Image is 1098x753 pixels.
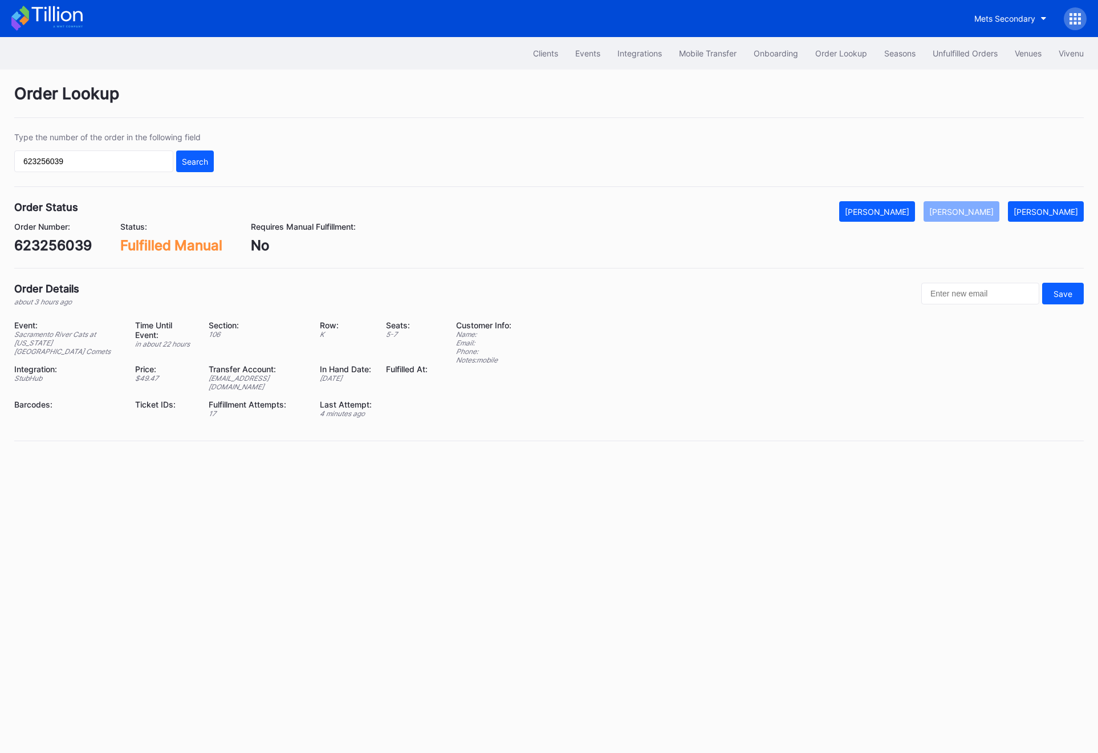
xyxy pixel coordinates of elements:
div: in about 22 hours [135,340,195,348]
div: Type the number of the order in the following field [14,132,214,142]
div: [EMAIL_ADDRESS][DOMAIN_NAME] [209,374,306,391]
input: Enter new email [921,283,1039,304]
div: Phone: [456,347,511,356]
button: Venues [1006,43,1050,64]
input: GT59662 [14,150,173,172]
div: Email: [456,339,511,347]
div: [PERSON_NAME] [929,207,994,217]
div: [PERSON_NAME] [845,207,909,217]
div: Vivenu [1059,48,1084,58]
div: StubHub [14,374,121,382]
button: Events [567,43,609,64]
div: Name: [456,330,511,339]
div: Section: [209,320,306,330]
div: about 3 hours ago [14,298,79,306]
div: Fulfilled Manual [120,237,222,254]
button: Vivenu [1050,43,1092,64]
div: Status: [120,222,222,231]
button: Mobile Transfer [670,43,745,64]
div: Clients [533,48,558,58]
div: Order Number: [14,222,92,231]
div: $ 49.47 [135,374,195,382]
div: K [320,330,372,339]
button: Order Lookup [807,43,876,64]
div: Order Status [14,201,78,213]
div: Fulfilled At: [386,364,428,374]
button: Save [1042,283,1084,304]
div: Save [1054,289,1072,299]
div: 17 [209,409,306,418]
div: Sacramento River Cats at [US_STATE][GEOGRAPHIC_DATA] Comets [14,330,121,356]
div: Events [575,48,600,58]
div: 5 - 7 [386,330,428,339]
div: Venues [1015,48,1042,58]
button: Seasons [876,43,924,64]
div: Barcodes: [14,400,121,409]
div: Mobile Transfer [679,48,737,58]
div: No [251,237,356,254]
div: Event: [14,320,121,330]
div: Last Attempt: [320,400,372,409]
button: [PERSON_NAME] [839,201,915,222]
button: [PERSON_NAME] [924,201,999,222]
div: Order Details [14,283,79,295]
div: Requires Manual Fulfillment: [251,222,356,231]
button: Mets Secondary [966,8,1055,29]
div: Onboarding [754,48,798,58]
div: Order Lookup [14,84,1084,118]
div: [DATE] [320,374,372,382]
button: Search [176,150,214,172]
div: [PERSON_NAME] [1014,207,1078,217]
div: Ticket IDs: [135,400,195,409]
button: Integrations [609,43,670,64]
div: Customer Info: [456,320,511,330]
button: Clients [524,43,567,64]
div: Order Lookup [815,48,867,58]
div: Unfulfilled Orders [933,48,998,58]
div: In Hand Date: [320,364,372,374]
div: Price: [135,364,195,374]
div: 4 minutes ago [320,409,372,418]
div: Fulfillment Attempts: [209,400,306,409]
div: Notes: mobile [456,356,511,364]
div: Integrations [617,48,662,58]
div: 623256039 [14,237,92,254]
div: 106 [209,330,306,339]
div: Seats: [386,320,428,330]
div: Transfer Account: [209,364,306,374]
div: Time Until Event: [135,320,195,340]
div: Integration: [14,364,121,374]
button: [PERSON_NAME] [1008,201,1084,222]
button: Unfulfilled Orders [924,43,1006,64]
div: Mets Secondary [974,14,1035,23]
div: Row: [320,320,372,330]
div: Search [182,157,208,166]
div: Seasons [884,48,916,58]
button: Onboarding [745,43,807,64]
